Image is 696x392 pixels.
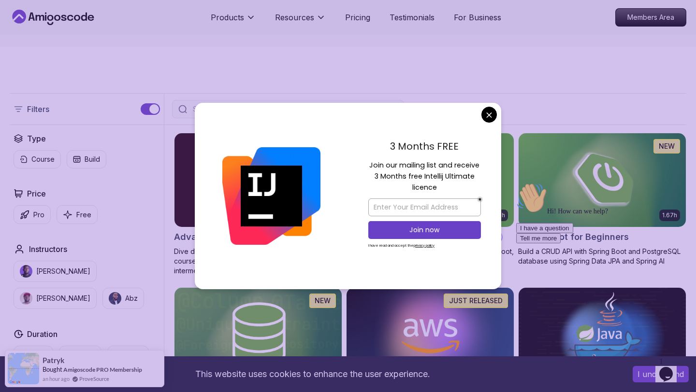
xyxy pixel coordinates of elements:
[211,12,256,31] button: Products
[36,266,90,276] p: [PERSON_NAME]
[102,288,144,309] button: instructor imgAbz
[347,288,514,381] img: AWS for Developers card
[85,154,100,164] p: Build
[174,247,342,276] p: Dive deep into Spring Boot with our advanced course, designed to take your skills from intermedia...
[79,375,109,383] a: ProveSource
[43,375,70,383] span: an hour ago
[174,288,342,381] img: Spring Data JPA card
[518,133,686,266] a: Spring Boot for Beginners card1.67hNEWSpring Boot for BeginnersBuild a CRUD API with Spring Boot ...
[29,243,67,255] h2: Instructors
[14,261,97,282] button: instructor img[PERSON_NAME]
[519,133,686,227] img: Spring Boot for Beginners card
[36,294,90,303] p: [PERSON_NAME]
[659,141,675,151] p: NEW
[191,104,398,114] input: Search Java, React, Spring boot ...
[125,294,138,303] p: Abz
[8,353,39,384] img: provesource social proof notification image
[27,133,46,144] h2: Type
[275,12,314,23] p: Resources
[14,150,61,168] button: Course
[655,353,686,382] iframe: chat widget
[67,150,106,168] button: Build
[174,133,342,227] img: Advanced Spring Boot card
[20,265,32,278] img: instructor img
[27,328,58,340] h2: Duration
[57,205,98,224] button: Free
[454,12,501,23] a: For Business
[4,55,48,65] button: Tell me more
[43,356,64,364] span: Patryk
[615,8,686,27] a: Members Area
[7,364,618,385] div: This website uses cookies to enhance the user experience.
[174,230,271,244] h2: Advanced Spring Boot
[20,292,32,305] img: instructor img
[315,296,331,306] p: NEW
[275,12,326,31] button: Resources
[14,346,53,364] button: 0-1 Hour
[14,288,97,309] button: instructor img[PERSON_NAME]
[390,12,435,23] a: Testimonials
[211,12,244,23] p: Products
[14,205,51,224] button: Pro
[59,346,101,364] button: 1-3 Hours
[345,12,370,23] a: Pricing
[63,366,142,373] a: Amigoscode PRO Membership
[633,366,689,382] button: Accept cookies
[174,133,342,276] a: Advanced Spring Boot card5.18hAdvanced Spring BootProDive deep into Spring Boot with our advanced...
[33,210,44,220] p: Pro
[107,346,149,364] button: +3 Hours
[27,188,46,199] h2: Price
[512,179,686,349] iframe: chat widget
[76,210,91,220] p: Free
[4,4,178,65] div: 👋Hi! How can we help?I have a questionTell me more
[27,103,49,115] p: Filters
[31,154,55,164] p: Course
[109,292,121,305] img: instructor img
[4,44,61,55] button: I have a question
[4,4,35,35] img: :wave:
[4,29,96,36] span: Hi! How can we help?
[616,9,686,26] p: Members Area
[449,296,503,306] p: JUST RELEASED
[43,365,62,373] span: Bought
